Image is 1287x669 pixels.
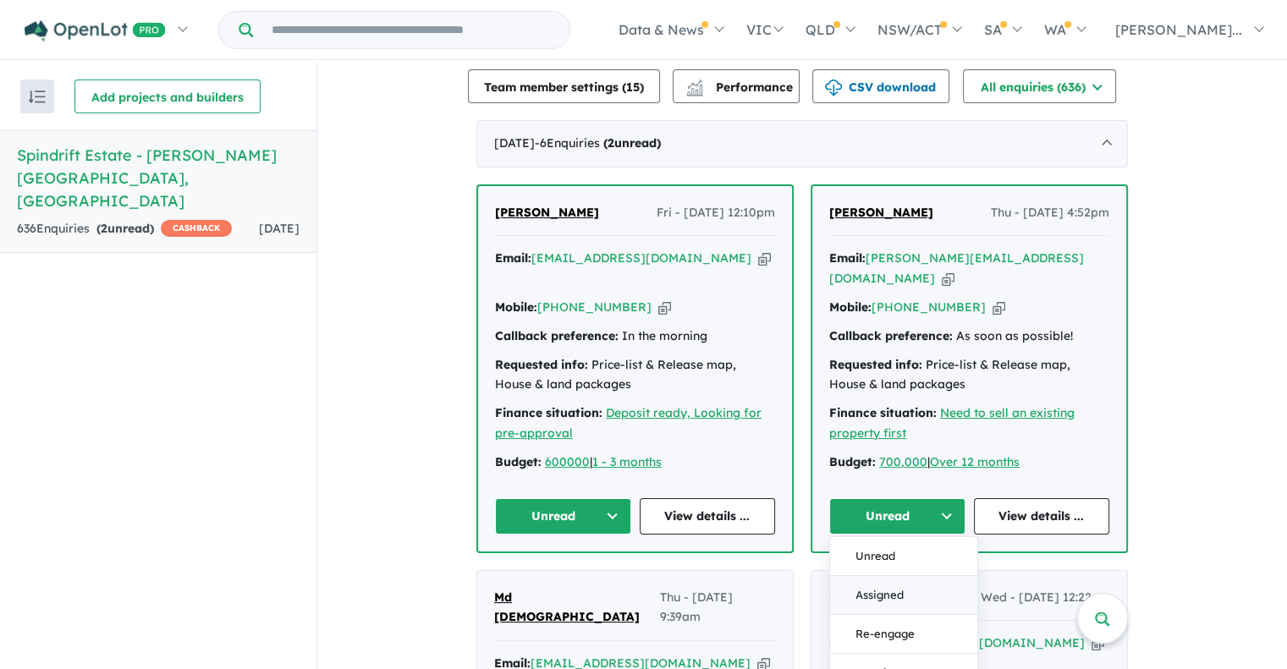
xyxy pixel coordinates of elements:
span: [PERSON_NAME] [829,205,933,220]
div: In the morning [495,326,775,347]
a: View details ... [640,498,776,535]
span: 15 [626,80,640,95]
strong: Budget: [495,454,542,469]
button: Copy [758,250,771,267]
div: | [829,452,1109,473]
strong: Mobile: [495,299,537,315]
a: [EMAIL_ADDRESS][DOMAIN_NAME] [531,250,751,266]
button: Unread [829,498,965,535]
a: [PERSON_NAME] [495,203,599,223]
strong: Budget: [829,454,876,469]
span: [PERSON_NAME] [828,589,932,605]
img: Openlot PRO Logo White [25,20,166,41]
span: Wed - [DATE] 12:22pm [981,588,1110,608]
img: download icon [825,80,842,96]
button: CSV download [812,69,949,103]
button: All enquiries (636) [963,69,1116,103]
strong: Callback preference: [495,328,619,343]
a: Deposit ready, Looking for pre-approval [495,405,762,441]
span: Fri - [DATE] 12:10pm [657,203,775,223]
span: Md [DEMOGRAPHIC_DATA] [494,589,640,625]
span: 2 [101,221,107,236]
span: [PERSON_NAME]... [1115,21,1242,38]
span: [PERSON_NAME] [495,205,599,220]
a: 600000 [545,454,590,469]
span: Thu - [DATE] 9:39am [660,588,776,628]
img: bar-chart.svg [686,85,703,96]
a: Md [DEMOGRAPHIC_DATA] [494,588,660,628]
span: [DATE] [259,221,300,236]
a: 1 - 3 months [592,454,662,469]
img: line-chart.svg [687,80,702,89]
strong: ( unread) [96,221,154,236]
strong: Email: [828,635,865,650]
strong: Email: [829,250,866,266]
button: Unread [830,536,977,575]
strong: ( unread) [603,135,661,151]
button: Add projects and builders [74,80,261,113]
a: [PHONE_NUMBER] [537,299,652,315]
h5: Spindrift Estate - [PERSON_NAME][GEOGRAPHIC_DATA] , [GEOGRAPHIC_DATA] [17,144,300,212]
img: sort.svg [29,90,46,103]
button: Copy [993,299,1005,316]
strong: Requested info: [829,357,922,372]
div: Price-list & Release map, House & land packages [495,355,775,396]
span: CASHBACK [161,220,232,237]
span: Thu - [DATE] 4:52pm [991,203,1109,223]
a: [PERSON_NAME] [828,588,932,608]
strong: Email: [495,250,531,266]
button: Unread [495,498,631,535]
div: [DATE] [476,120,1128,167]
button: Copy [942,270,954,288]
a: 700,000 [879,454,927,469]
a: [PERSON_NAME][EMAIL_ADDRESS][DOMAIN_NAME] [829,250,1084,286]
input: Try estate name, suburb, builder or developer [256,12,566,48]
div: | [495,452,775,473]
span: 2 [608,135,614,151]
a: Over 12 months [930,454,1020,469]
strong: Finance situation: [829,405,937,420]
a: [PERSON_NAME] [829,203,933,223]
button: Copy [658,299,671,316]
button: Re-engage [830,614,977,653]
strong: Finance situation: [495,405,602,420]
a: View details ... [974,498,1110,535]
div: Price-list & Release map, House & land packages [829,355,1109,396]
a: Need to sell an existing property first [829,405,1075,441]
strong: Mobile: [829,299,872,315]
span: Performance [689,80,793,95]
button: Performance [673,69,800,103]
div: As soon as possible! [829,326,1109,347]
div: 636 Enquir ies [17,219,232,239]
span: - 6 Enquir ies [535,135,661,151]
strong: Callback preference: [829,328,953,343]
button: Assigned [830,575,977,614]
strong: Requested info: [495,357,588,372]
a: [PHONE_NUMBER] [872,299,986,315]
button: Team member settings (15) [468,69,660,103]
